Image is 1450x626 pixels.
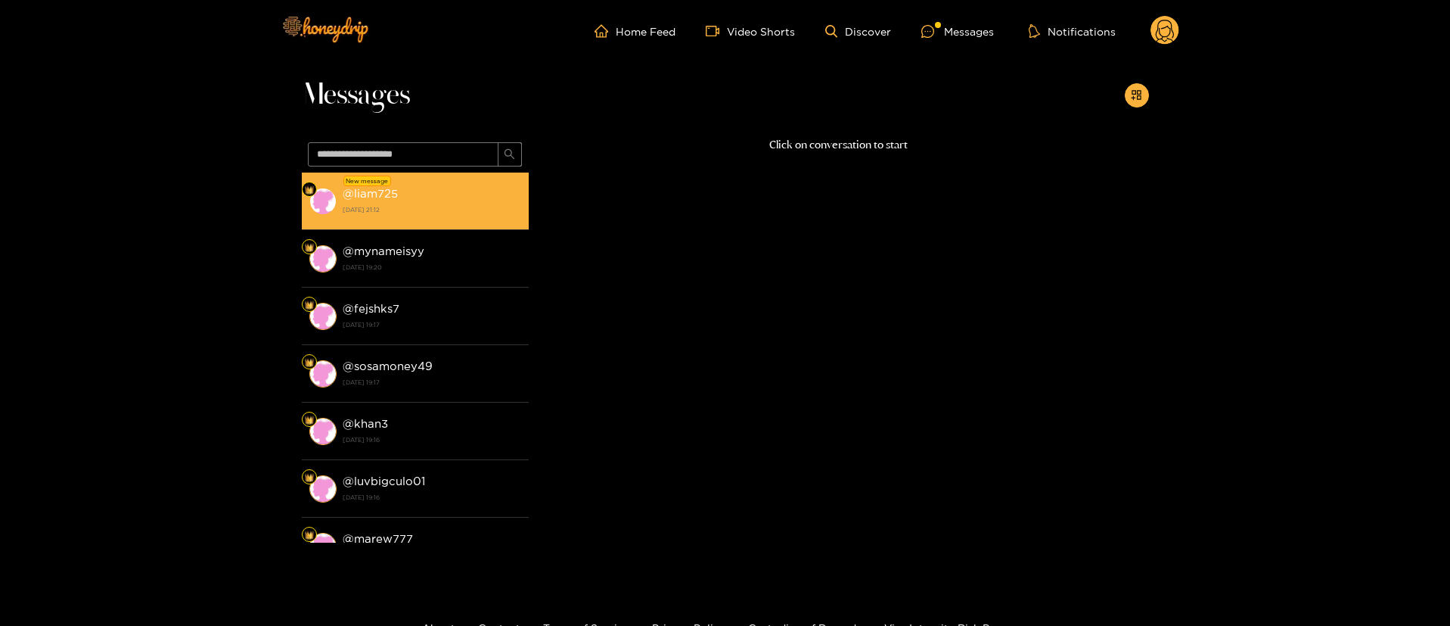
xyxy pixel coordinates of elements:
[305,531,314,540] img: Fan Level
[921,23,994,40] div: Messages
[305,416,314,425] img: Fan Level
[1131,89,1142,102] span: appstore-add
[595,24,675,38] a: Home Feed
[309,245,337,273] img: conversation
[706,24,727,38] span: video-camera
[706,24,795,38] a: Video Shorts
[305,243,314,252] img: Fan Level
[504,148,515,161] span: search
[305,473,314,482] img: Fan Level
[309,533,337,560] img: conversation
[305,358,314,367] img: Fan Level
[309,188,337,215] img: conversation
[343,244,424,257] strong: @ mynameisyy
[825,25,891,38] a: Discover
[1024,23,1120,39] button: Notifications
[498,142,522,167] button: search
[343,532,413,545] strong: @ marew777
[343,475,425,487] strong: @ luvbigculo01
[343,187,398,200] strong: @ liam725
[343,375,521,389] strong: [DATE] 19:17
[302,77,410,114] span: Messages
[309,475,337,503] img: conversation
[343,203,521,216] strong: [DATE] 21:12
[309,360,337,388] img: conversation
[343,360,433,372] strong: @ sosamoney49
[343,302,399,315] strong: @ fejshks7
[343,176,391,186] div: New message
[305,185,314,195] img: Fan Level
[309,303,337,330] img: conversation
[595,24,616,38] span: home
[343,318,521,332] strong: [DATE] 19:17
[309,418,337,445] img: conversation
[343,491,521,504] strong: [DATE] 19:16
[343,417,388,430] strong: @ khan3
[343,260,521,274] strong: [DATE] 19:20
[1125,83,1149,107] button: appstore-add
[529,136,1149,154] p: Click on conversation to start
[343,433,521,447] strong: [DATE] 19:16
[305,301,314,310] img: Fan Level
